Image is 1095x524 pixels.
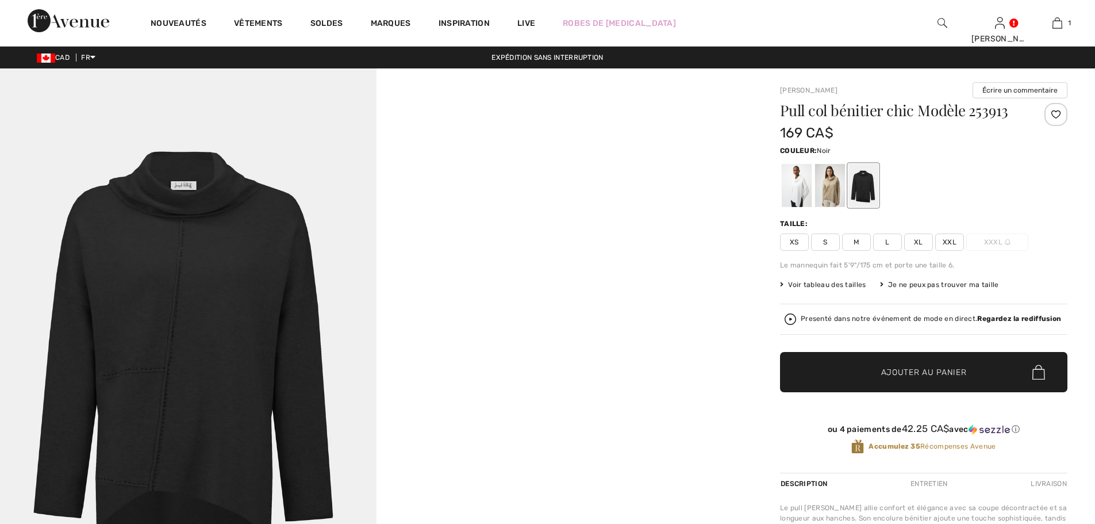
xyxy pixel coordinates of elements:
[1068,18,1071,28] span: 1
[234,18,283,30] a: Vêtements
[881,366,967,378] span: Ajouter au panier
[780,86,837,94] a: [PERSON_NAME]
[785,313,796,325] img: Regardez la rediffusion
[969,424,1010,435] img: Sezzle
[782,164,812,207] div: Vanille 30
[966,234,1028,251] span: XXXL
[28,9,109,32] img: 1ère Avenue
[1005,239,1011,245] img: ring-m.svg
[971,33,1028,45] div: [PERSON_NAME]
[780,147,817,155] span: Couleur:
[1029,16,1085,30] a: 1
[815,164,845,207] div: Gruau Melange
[376,68,753,257] video: Your browser does not support the video tag.
[37,53,55,63] img: Canadian Dollar
[842,234,871,251] span: M
[81,53,95,62] span: FR
[439,18,490,30] span: Inspiration
[880,280,999,290] div: Je ne peux pas trouver ma taille
[1028,473,1067,494] div: Livraison
[817,147,831,155] span: Noir
[37,53,74,62] span: CAD
[901,473,958,494] div: Entretien
[851,439,864,454] img: Récompenses Avenue
[995,17,1005,28] a: Se connecter
[848,164,878,207] div: Noir
[780,473,830,494] div: Description
[780,423,1067,435] div: ou 4 paiements de avec
[151,18,206,30] a: Nouveautés
[935,234,964,251] span: XXL
[995,16,1005,30] img: Mes infos
[563,17,676,29] a: Robes de [MEDICAL_DATA]
[780,352,1067,392] button: Ajouter au panier
[1052,16,1062,30] img: Mon panier
[780,280,866,290] span: Voir tableau des tailles
[801,315,1061,323] div: Presenté dans notre événement de mode en direct.
[938,16,947,30] img: recherche
[371,18,411,30] a: Marques
[310,18,343,30] a: Soldes
[517,17,535,29] a: Live
[1032,365,1045,380] img: Bag.svg
[869,441,996,452] span: Récompenses Avenue
[873,234,902,251] span: L
[811,234,840,251] span: S
[780,219,810,229] div: Taille:
[780,103,1020,118] h1: Pull col bénitier chic Modèle 253913
[780,260,1067,270] div: Le mannequin fait 5'9"/175 cm et porte une taille 6.
[780,423,1067,439] div: ou 4 paiements de42.25 CA$avecSezzle Cliquez pour en savoir plus sur Sezzle
[977,315,1061,323] strong: Regardez la rediffusion
[902,423,950,434] span: 42.25 CA$
[973,82,1067,98] button: Écrire un commentaire
[780,234,809,251] span: XS
[869,442,920,450] strong: Accumulez 35
[780,125,833,141] span: 169 CA$
[904,234,933,251] span: XL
